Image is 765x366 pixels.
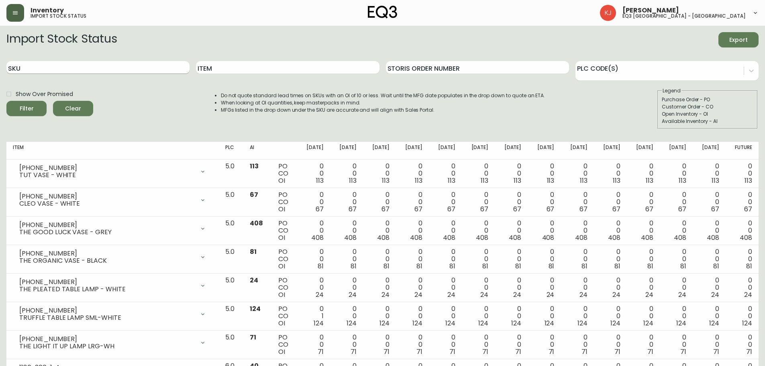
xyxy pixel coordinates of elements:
[567,191,587,213] div: 0 0
[513,204,521,214] span: 67
[676,319,686,328] span: 124
[718,32,759,47] button: Export
[647,262,653,271] span: 81
[448,176,455,185] span: 113
[712,176,719,185] span: 113
[468,277,488,299] div: 0 0
[318,262,324,271] span: 81
[633,305,653,327] div: 0 0
[337,334,357,356] div: 0 0
[337,220,357,241] div: 0 0
[534,277,554,299] div: 0 0
[468,305,488,327] div: 0 0
[567,163,587,184] div: 0 0
[377,233,390,242] span: 408
[396,142,429,159] th: [DATE]
[577,319,588,328] span: 124
[693,142,726,159] th: [DATE]
[19,200,195,207] div: CLEO VASE - WHITE
[351,262,357,271] span: 81
[278,191,290,213] div: PO CO
[414,290,422,299] span: 24
[547,176,555,185] span: 113
[221,99,545,106] li: When looking at OI quantities, keep masterpacks in mind.
[304,248,324,270] div: 0 0
[250,333,256,342] span: 71
[384,262,390,271] span: 81
[402,220,422,241] div: 0 0
[369,163,390,184] div: 0 0
[633,334,653,356] div: 0 0
[349,204,357,214] span: 67
[219,142,243,159] th: PLC
[680,347,686,356] span: 71
[480,290,488,299] span: 24
[278,176,285,185] span: OI
[449,262,455,271] span: 81
[16,90,73,98] span: Show Over Promised
[534,334,554,356] div: 0 0
[567,334,587,356] div: 0 0
[278,233,285,242] span: OI
[707,233,719,242] span: 408
[19,343,195,350] div: THE LIGHT IT UP LAMP LRG-WH
[744,290,752,299] span: 24
[13,220,212,237] div: [PHONE_NUMBER]THE GOOD LUCK VASE - GREY
[482,262,488,271] span: 81
[250,190,258,199] span: 67
[713,262,719,271] span: 81
[732,334,752,356] div: 0 0
[633,220,653,241] div: 0 0
[534,163,554,184] div: 0 0
[369,305,390,327] div: 0 0
[19,193,195,200] div: [PHONE_NUMBER]
[622,14,746,18] h5: eq3 [GEOGRAPHIC_DATA] - [GEOGRAPHIC_DATA]
[381,290,390,299] span: 24
[382,176,390,185] span: 113
[349,290,357,299] span: 24
[501,191,521,213] div: 0 0
[646,176,653,185] span: 113
[666,248,686,270] div: 0 0
[19,307,195,314] div: [PHONE_NUMBER]
[633,191,653,213] div: 0 0
[297,142,330,159] th: [DATE]
[337,163,357,184] div: 0 0
[278,204,285,214] span: OI
[744,204,752,214] span: 67
[278,262,285,271] span: OI
[476,233,488,242] span: 408
[699,220,719,241] div: 0 0
[435,277,455,299] div: 0 0
[581,262,588,271] span: 81
[515,347,521,356] span: 71
[662,110,753,118] div: Open Inventory - OI
[580,176,588,185] span: 113
[368,6,398,18] img: logo
[612,204,620,214] span: 67
[542,233,555,242] span: 408
[732,163,752,184] div: 0 0
[680,262,686,271] span: 81
[250,219,263,228] span: 408
[402,191,422,213] div: 0 0
[579,204,588,214] span: 67
[337,191,357,213] div: 0 0
[594,142,626,159] th: [DATE]
[53,101,93,116] button: Clear
[435,191,455,213] div: 0 0
[711,290,719,299] span: 24
[678,204,686,214] span: 67
[278,334,290,356] div: PO CO
[415,176,422,185] span: 113
[243,142,272,159] th: AI
[19,250,195,257] div: [PHONE_NUMBER]
[13,277,212,294] div: [PHONE_NUMBER]THE PLEATED TABLE LAMP - WHITE
[711,204,719,214] span: 67
[19,221,195,229] div: [PHONE_NUMBER]
[349,176,357,185] span: 113
[337,305,357,327] div: 0 0
[445,319,455,328] span: 124
[402,163,422,184] div: 0 0
[666,220,686,241] div: 0 0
